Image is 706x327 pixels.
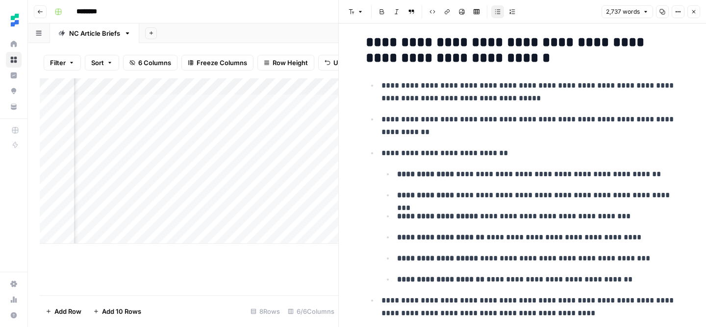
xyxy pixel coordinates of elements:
span: Add Row [54,306,81,316]
div: NC Article Briefs [69,28,120,38]
button: 2,737 words [602,5,653,18]
span: Row Height [273,58,308,68]
a: Home [6,36,22,52]
button: Undo [318,55,356,70]
span: 6 Columns [138,58,171,68]
button: Workspace: Ten Speed [6,8,22,32]
span: Add 10 Rows [102,306,141,316]
span: Undo [333,58,350,68]
button: Sort [85,55,119,70]
button: Add Row [40,304,87,319]
a: Browse [6,52,22,68]
a: Insights [6,68,22,83]
span: 2,737 words [606,7,640,16]
a: Usage [6,292,22,307]
button: Add 10 Rows [87,304,147,319]
button: Help + Support [6,307,22,323]
a: Your Data [6,99,22,115]
a: Opportunities [6,83,22,99]
span: Sort [91,58,104,68]
div: 6/6 Columns [284,304,338,319]
a: NC Article Briefs [50,23,139,43]
img: Ten Speed Logo [6,11,24,29]
button: Filter [44,55,81,70]
a: Settings [6,276,22,292]
div: 8 Rows [247,304,284,319]
span: Freeze Columns [197,58,247,68]
button: Row Height [257,55,314,70]
button: 6 Columns [123,55,177,70]
button: Freeze Columns [181,55,253,70]
span: Filter [50,58,66,68]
